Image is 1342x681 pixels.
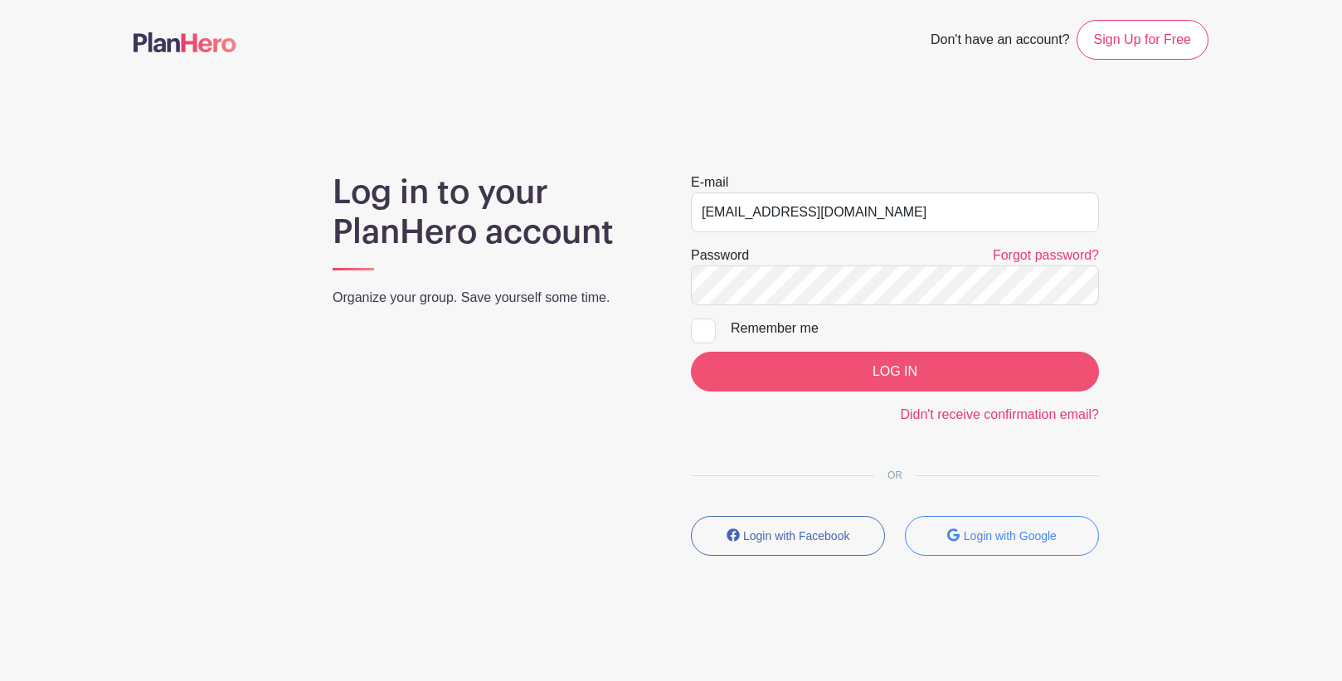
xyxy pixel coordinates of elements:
div: Remember me [731,319,1099,338]
small: Login with Google [964,529,1057,542]
p: Organize your group. Save yourself some time. [333,288,651,308]
small: Login with Facebook [743,529,849,542]
h1: Log in to your PlanHero account [333,173,651,252]
span: OR [874,469,916,481]
input: LOG IN [691,352,1099,392]
a: Didn't receive confirmation email? [900,407,1099,421]
label: E-mail [691,173,728,192]
span: Don't have an account? [931,23,1070,60]
input: e.g. julie@eventco.com [691,192,1099,232]
button: Login with Google [905,516,1099,556]
button: Login with Facebook [691,516,885,556]
a: Sign Up for Free [1077,20,1208,60]
a: Forgot password? [993,248,1099,262]
label: Password [691,246,749,265]
img: logo-507f7623f17ff9eddc593b1ce0a138ce2505c220e1c5a4e2b4648c50719b7d32.svg [134,32,236,52]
